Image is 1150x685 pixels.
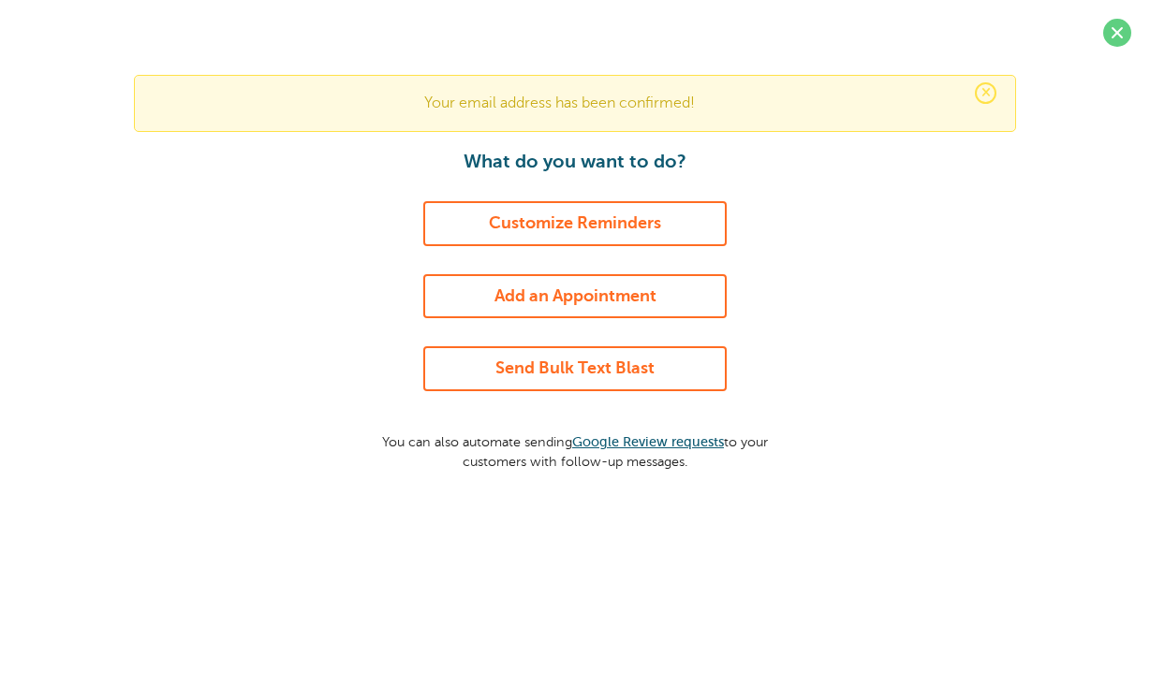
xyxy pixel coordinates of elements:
[364,151,786,173] h1: What do you want to do?
[975,82,996,104] span: ×
[572,434,724,449] a: Google Review requests
[154,95,996,112] p: Your email address has been confirmed!
[364,419,786,471] p: You can also automate sending to your customers with follow-up messages.
[423,201,727,246] a: Customize Reminders
[423,346,727,391] a: Send Bulk Text Blast
[423,274,727,319] a: Add an Appointment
